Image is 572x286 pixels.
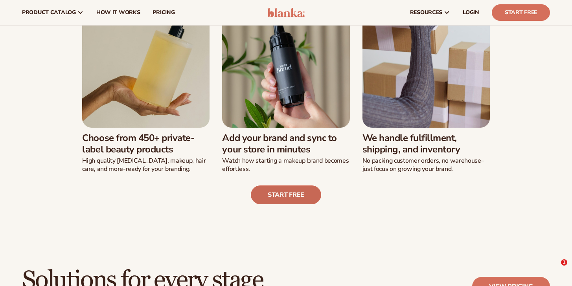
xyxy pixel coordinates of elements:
p: High quality [MEDICAL_DATA], makeup, hair care, and more-ready for your branding. [82,157,210,173]
p: No packing customer orders, no warehouse–just focus on growing your brand. [362,157,490,173]
p: Watch how starting a makeup brand becomes effortless. [222,157,349,173]
a: Start free [251,185,321,204]
span: resources [410,9,442,16]
img: Female hand holding soap bottle. [82,0,210,128]
h3: Add your brand and sync to your store in minutes [222,132,349,155]
span: 1 [561,259,567,266]
h3: Choose from 450+ private-label beauty products [82,132,210,155]
span: How It Works [96,9,140,16]
img: Male hand holding beard wash. [222,0,349,128]
a: Start Free [492,4,550,21]
span: product catalog [22,9,76,16]
h3: We handle fulfillment, shipping, and inventory [362,132,490,155]
img: logo [267,8,305,17]
span: LOGIN [463,9,479,16]
img: Female moving shipping boxes. [362,0,490,128]
iframe: Intercom notifications message [415,143,572,265]
iframe: Intercom live chat [545,259,564,278]
span: pricing [153,9,175,16]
